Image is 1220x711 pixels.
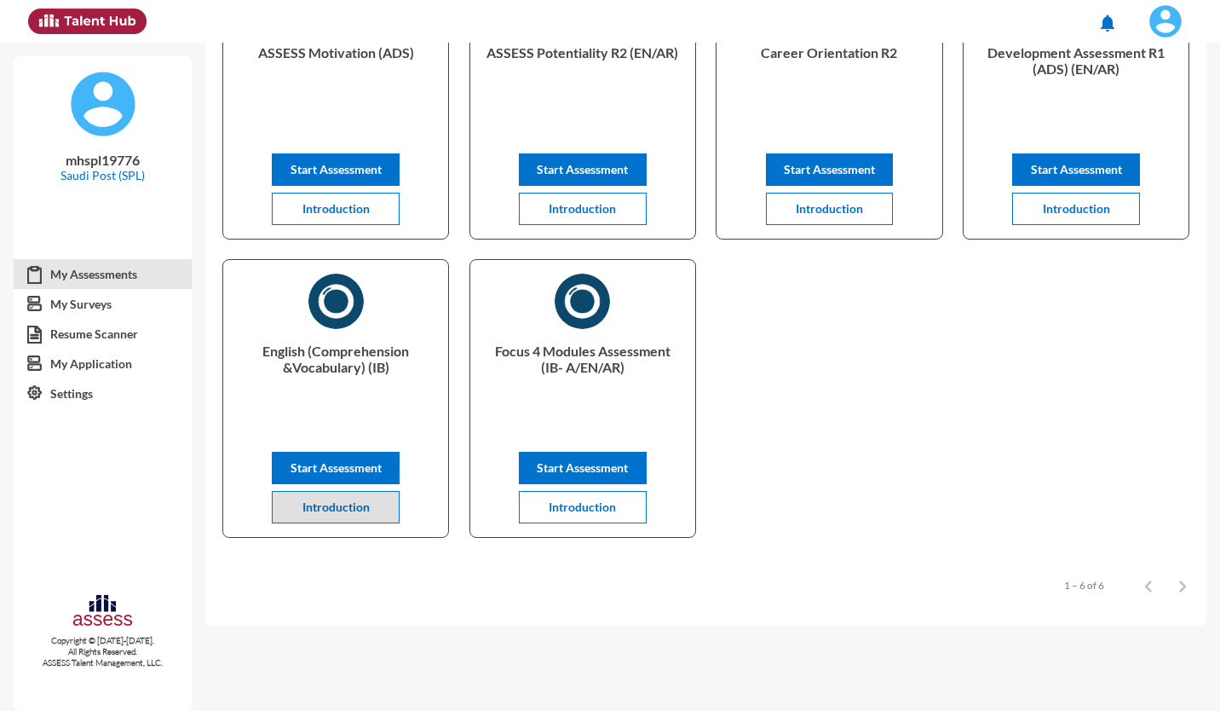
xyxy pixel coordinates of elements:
button: Introduction [1012,193,1140,225]
button: Start Assessment [272,452,400,484]
button: Start Assessment [1012,153,1140,186]
a: Settings [14,379,192,409]
img: English_(Comprehension_&Vocabulary)_(IB)_1730317988001 [308,274,364,329]
button: Next page [1165,568,1200,602]
span: Introduction [549,500,616,514]
a: My Surveys [14,289,192,320]
p: Copyright © [DATE]-[DATE]. All Rights Reserved. ASSESS Talent Management, LLC. [14,635,192,668]
button: Previous page [1131,568,1165,602]
a: Start Assessment [766,162,894,176]
span: Introduction [302,201,370,216]
p: Saudi Post (SPL) [27,168,178,182]
span: Start Assessment [537,460,628,475]
button: Start Assessment [519,452,647,484]
img: default%20profile%20image.svg [69,70,137,138]
a: My Assessments [14,259,192,290]
a: Start Assessment [519,460,647,475]
button: Introduction [519,491,647,523]
button: Start Assessment [766,153,894,186]
img: AR)_1730316400291 [555,274,610,329]
span: Start Assessment [1031,162,1122,176]
span: Start Assessment [291,460,382,475]
span: Introduction [796,201,863,216]
div: 1 – 6 of 6 [1064,579,1104,592]
a: Start Assessment [272,460,400,475]
span: Start Assessment [784,162,875,176]
a: Resume Scanner [14,319,192,350]
p: Focus 4 Modules Assessment (IB- A/EN/AR) [484,343,682,411]
span: Introduction [302,500,370,514]
button: Start Assessment [272,153,400,186]
button: Introduction [272,491,400,523]
a: Start Assessment [272,162,400,176]
button: Introduction [519,193,647,225]
button: Introduction [766,193,894,225]
a: Start Assessment [519,162,647,176]
p: Career Orientation R2 [730,44,928,113]
button: Introduction [272,193,400,225]
p: ASSESS Motivation (ADS) [237,44,434,113]
span: Introduction [1043,201,1110,216]
p: ASSESS Potentiality R2 (EN/AR) [484,44,682,113]
button: Start Assessment [519,153,647,186]
img: assesscompany-logo.png [72,592,134,632]
span: Introduction [549,201,616,216]
p: Development Assessment R1 (ADS) (EN/AR) [977,44,1175,113]
a: Start Assessment [1012,162,1140,176]
span: Start Assessment [537,162,628,176]
p: mhspl19776 [27,152,178,168]
mat-icon: notifications [1097,13,1118,33]
a: My Application [14,349,192,379]
p: English (Comprehension &Vocabulary) (IB) [237,343,434,411]
span: Start Assessment [291,162,382,176]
